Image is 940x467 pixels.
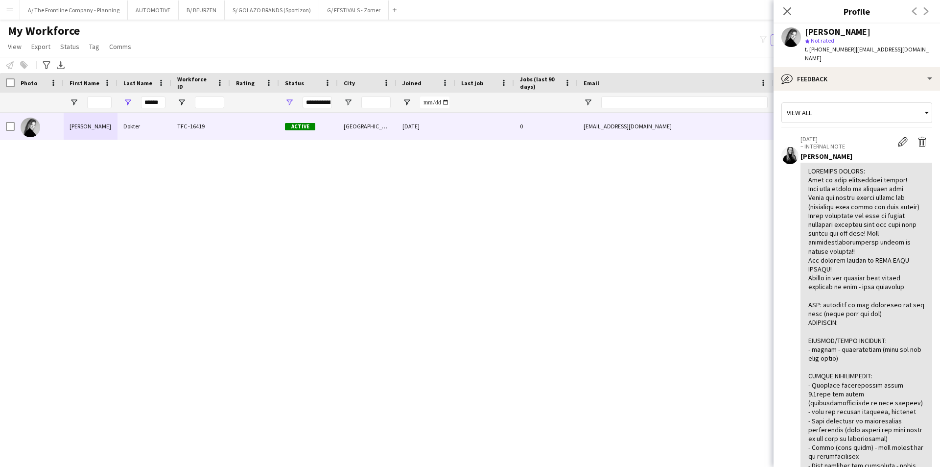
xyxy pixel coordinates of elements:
[4,40,25,53] a: View
[85,40,103,53] a: Tag
[179,0,225,20] button: B/ BEURZEN
[20,0,128,20] button: A/ The Frontline Company - Planning
[285,98,294,107] button: Open Filter Menu
[109,42,131,51] span: Comms
[171,113,230,140] div: TFC -16419
[402,98,411,107] button: Open Filter Menu
[578,113,774,140] div: [EMAIL_ADDRESS][DOMAIN_NAME]
[319,0,389,20] button: G/ FESTIVALS - Zomer
[402,79,422,87] span: Joined
[89,42,99,51] span: Tag
[800,143,893,150] p: – INTERNAL NOTE
[461,79,483,87] span: Last job
[800,152,932,161] div: [PERSON_NAME]
[584,79,599,87] span: Email
[805,46,856,53] span: t. [PHONE_NUMBER]
[21,79,37,87] span: Photo
[123,79,152,87] span: Last Name
[584,98,592,107] button: Open Filter Menu
[397,113,455,140] div: [DATE]
[8,42,22,51] span: View
[361,97,391,108] input: City Filter Input
[70,79,99,87] span: First Name
[601,97,768,108] input: Email Filter Input
[141,97,165,108] input: Last Name Filter Input
[56,40,83,53] a: Status
[177,98,186,107] button: Open Filter Menu
[55,59,67,71] app-action-btn: Export XLSX
[87,97,112,108] input: First Name Filter Input
[774,5,940,18] h3: Profile
[520,75,560,90] span: Jobs (last 90 days)
[60,42,79,51] span: Status
[344,79,355,87] span: City
[811,37,834,44] span: Not rated
[177,75,212,90] span: Workforce ID
[236,79,255,87] span: Rating
[774,67,940,91] div: Feedback
[8,24,80,38] span: My Workforce
[31,42,50,51] span: Export
[344,98,352,107] button: Open Filter Menu
[805,46,929,62] span: | [EMAIL_ADDRESS][DOMAIN_NAME]
[805,27,870,36] div: [PERSON_NAME]
[787,108,812,117] span: View all
[128,0,179,20] button: AUTOMOTIVE
[117,113,171,140] div: Dokter
[225,0,319,20] button: S/ GOLAZO BRANDS (Sportizon)
[123,98,132,107] button: Open Filter Menu
[27,40,54,53] a: Export
[285,79,304,87] span: Status
[195,97,224,108] input: Workforce ID Filter Input
[420,97,449,108] input: Joined Filter Input
[64,113,117,140] div: [PERSON_NAME]
[285,123,315,130] span: Active
[41,59,52,71] app-action-btn: Advanced filters
[105,40,135,53] a: Comms
[514,113,578,140] div: 0
[338,113,397,140] div: [GEOGRAPHIC_DATA]
[800,135,893,143] p: [DATE]
[21,118,40,137] img: Chloe Dokter
[771,34,820,46] button: Everyone5,434
[70,98,78,107] button: Open Filter Menu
